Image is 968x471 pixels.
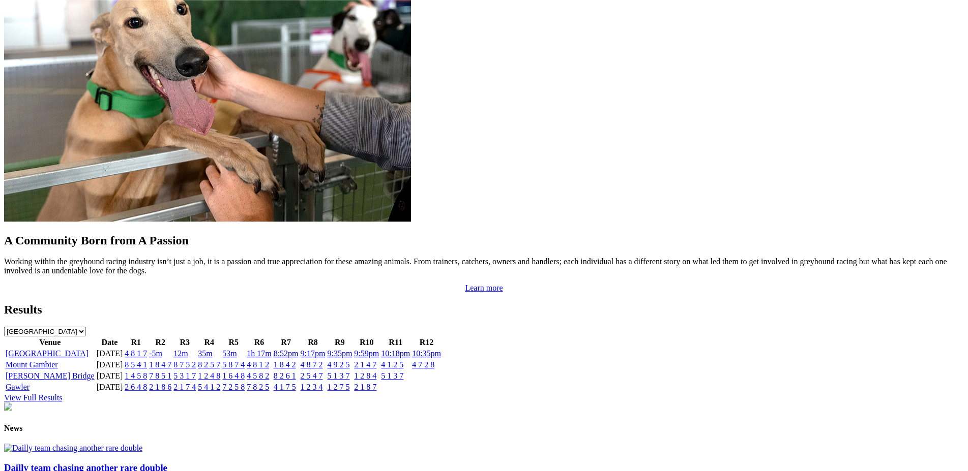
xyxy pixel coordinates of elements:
a: 1 8 4 7 [149,360,171,369]
a: 4 5 8 2 [247,371,269,380]
th: Venue [5,337,95,348]
td: [DATE] [96,382,124,392]
a: 9:59pm [354,349,379,358]
a: 4 8 1 7 [125,349,147,358]
a: 2 5 4 7 [301,371,323,380]
a: Gawler [6,383,30,391]
img: chasers_homepage.jpg [4,402,12,411]
a: 8 2 6 1 [274,371,296,380]
a: 5 1 3 7 [327,371,349,380]
a: 10:35pm [412,349,441,358]
a: 1 6 4 8 [222,371,245,380]
a: 35m [198,349,212,358]
th: R9 [327,337,353,348]
th: R12 [412,337,442,348]
th: R10 [354,337,379,348]
a: Learn more [465,284,503,292]
a: 8 7 5 2 [173,360,196,369]
td: [DATE] [96,360,124,370]
th: R1 [124,337,148,348]
a: 1 4 5 8 [125,371,147,380]
a: 5 1 3 7 [381,371,403,380]
a: 4 7 2 8 [412,360,434,369]
a: 2 1 8 7 [354,383,376,391]
a: Mount Gambier [6,360,58,369]
a: 2 1 4 7 [354,360,376,369]
h4: News [4,424,964,433]
th: R11 [380,337,410,348]
a: 10:18pm [381,349,410,358]
a: 5 3 1 7 [173,371,196,380]
th: R2 [149,337,172,348]
a: [GEOGRAPHIC_DATA] [6,349,89,358]
th: R3 [173,337,196,348]
a: 1 2 4 8 [198,371,220,380]
td: [DATE] [96,349,124,359]
a: 4 8 1 2 [247,360,269,369]
img: Dailly team chasing another rare double [4,444,142,453]
a: 9:35pm [327,349,352,358]
a: 8:52pm [274,349,299,358]
a: 7 2 5 8 [222,383,245,391]
a: -5m [149,349,162,358]
a: 12m [173,349,188,358]
a: 8 5 4 1 [125,360,147,369]
a: 4 9 2 5 [327,360,349,369]
a: 8 2 5 7 [198,360,220,369]
a: 7 8 5 1 [149,371,171,380]
th: R8 [300,337,326,348]
a: 1 8 4 2 [274,360,296,369]
a: 5 8 7 4 [222,360,245,369]
a: 1 2 3 4 [301,383,323,391]
th: R4 [197,337,221,348]
a: 1 2 8 4 [354,371,376,380]
th: R6 [246,337,272,348]
a: 9:17pm [301,349,326,358]
a: [PERSON_NAME] Bridge [6,371,95,380]
td: [DATE] [96,371,124,381]
h2: Results [4,303,964,317]
a: 1h 17m [247,349,271,358]
a: View Full Results [4,393,63,402]
a: 2 1 8 6 [149,383,171,391]
th: R7 [273,337,299,348]
a: 7 8 2 5 [247,383,269,391]
a: 4 8 7 2 [301,360,323,369]
a: 1 2 7 5 [327,383,349,391]
h2: A Community Born from A Passion [4,234,964,247]
a: 4 1 2 5 [381,360,403,369]
a: 4 1 7 5 [274,383,296,391]
a: 2 1 7 4 [173,383,196,391]
p: Working within the greyhound racing industry isn’t just a job, it is a passion and true appreciat... [4,257,964,275]
th: Date [96,337,124,348]
a: 2 6 4 8 [125,383,147,391]
th: R5 [222,337,245,348]
a: 5 4 1 2 [198,383,220,391]
a: 53m [222,349,237,358]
